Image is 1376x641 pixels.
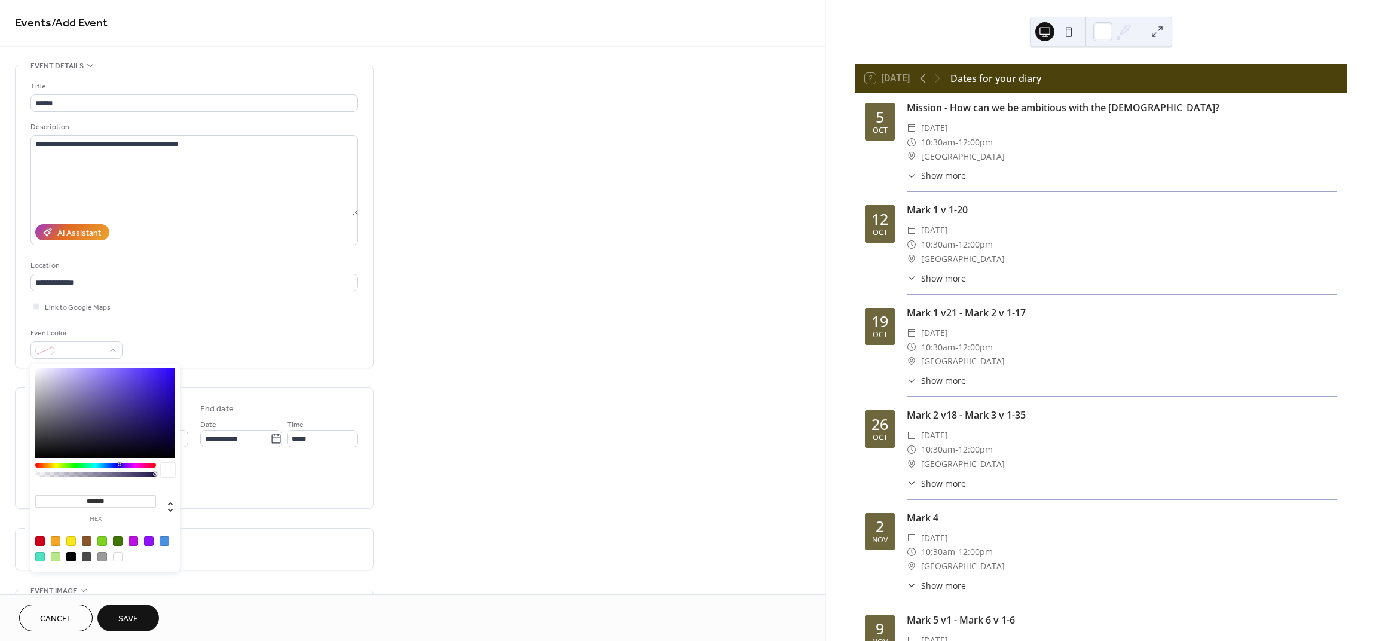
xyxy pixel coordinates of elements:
span: Date [200,419,216,431]
div: 5 [876,109,884,124]
span: Show more [921,477,966,490]
div: ​ [907,237,916,252]
button: ​Show more [907,477,966,490]
span: 10:30am [921,545,955,559]
div: Mark 1 v 1-20 [907,203,1337,217]
span: Show more [921,169,966,182]
div: 9 [876,621,884,636]
span: 10:30am [921,237,955,252]
div: Mark 2 v18 - Mark 3 v 1-35 [907,408,1337,422]
div: #BD10E0 [129,536,138,546]
span: 12:00pm [958,237,993,252]
div: Oct [873,434,888,442]
div: #4A4A4A [82,552,91,561]
span: / Add Event [51,11,108,35]
span: Show more [921,374,966,387]
div: 19 [872,314,888,329]
div: Oct [873,331,888,339]
span: - [955,545,958,559]
div: #50E3C2 [35,552,45,561]
div: Mark 4 [907,511,1337,525]
span: - [955,237,958,252]
div: #000000 [66,552,76,561]
div: ​ [907,442,916,457]
span: [DATE] [921,223,948,237]
div: ​ [907,457,916,471]
div: Location [30,260,356,272]
span: Link to Google Maps [45,301,111,314]
div: ​ [907,272,916,285]
div: Description [30,121,356,133]
span: Show more [921,579,966,592]
span: [GEOGRAPHIC_DATA] [921,252,1005,266]
div: 12 [872,212,888,227]
div: #4A90E2 [160,536,169,546]
div: ​ [907,579,916,592]
span: [GEOGRAPHIC_DATA] [921,354,1005,368]
div: ​ [907,354,916,368]
span: 10:30am [921,340,955,355]
span: - [955,442,958,457]
button: ​Show more [907,169,966,182]
div: Oct [873,229,888,237]
div: #B8E986 [51,552,60,561]
span: - [955,135,958,149]
div: 2 [876,519,884,534]
div: End date [200,403,234,416]
span: Save [118,613,138,625]
div: AI Assistant [57,227,101,240]
div: ​ [907,545,916,559]
button: ​Show more [907,374,966,387]
span: 10:30am [921,442,955,457]
span: 12:00pm [958,135,993,149]
div: ​ [907,428,916,442]
div: Mark 1 v21 - Mark 2 v 1-17 [907,306,1337,320]
div: ​ [907,169,916,182]
span: [DATE] [921,121,948,135]
span: 12:00pm [958,442,993,457]
div: ​ [907,326,916,340]
button: Save [97,605,159,631]
div: #417505 [113,536,123,546]
span: Show more [921,272,966,285]
div: Dates for your diary [950,71,1041,86]
span: Time [287,419,304,431]
span: [GEOGRAPHIC_DATA] [921,149,1005,164]
div: Oct [873,127,888,135]
div: #9013FE [144,536,154,546]
div: ​ [907,121,916,135]
span: Event details [30,60,84,72]
button: AI Assistant [35,224,109,240]
span: Event image [30,585,77,597]
span: [GEOGRAPHIC_DATA] [921,559,1005,573]
span: 12:00pm [958,340,993,355]
a: Events [15,11,51,35]
span: [DATE] [921,531,948,545]
div: 26 [872,417,888,432]
div: #8B572A [82,536,91,546]
div: ​ [907,135,916,149]
div: ​ [907,340,916,355]
button: Cancel [19,605,93,631]
div: Event color [30,327,120,340]
div: ​ [907,374,916,387]
div: ​ [907,531,916,545]
span: Cancel [40,613,72,625]
span: 10:30am [921,135,955,149]
span: 12:00pm [958,545,993,559]
div: Mission - How can we be ambitious with the [DEMOGRAPHIC_DATA]? [907,100,1337,115]
span: - [955,340,958,355]
div: ​ [907,252,916,266]
div: #FFFFFF [113,552,123,561]
div: Title [30,80,356,93]
div: ​ [907,477,916,490]
div: #7ED321 [97,536,107,546]
div: ​ [907,559,916,573]
div: Mark 5 v1 - Mark 6 v 1-6 [907,613,1337,627]
div: ​ [907,149,916,164]
div: ​ [907,223,916,237]
button: ​Show more [907,579,966,592]
span: [GEOGRAPHIC_DATA] [921,457,1005,471]
div: #D0021B [35,536,45,546]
